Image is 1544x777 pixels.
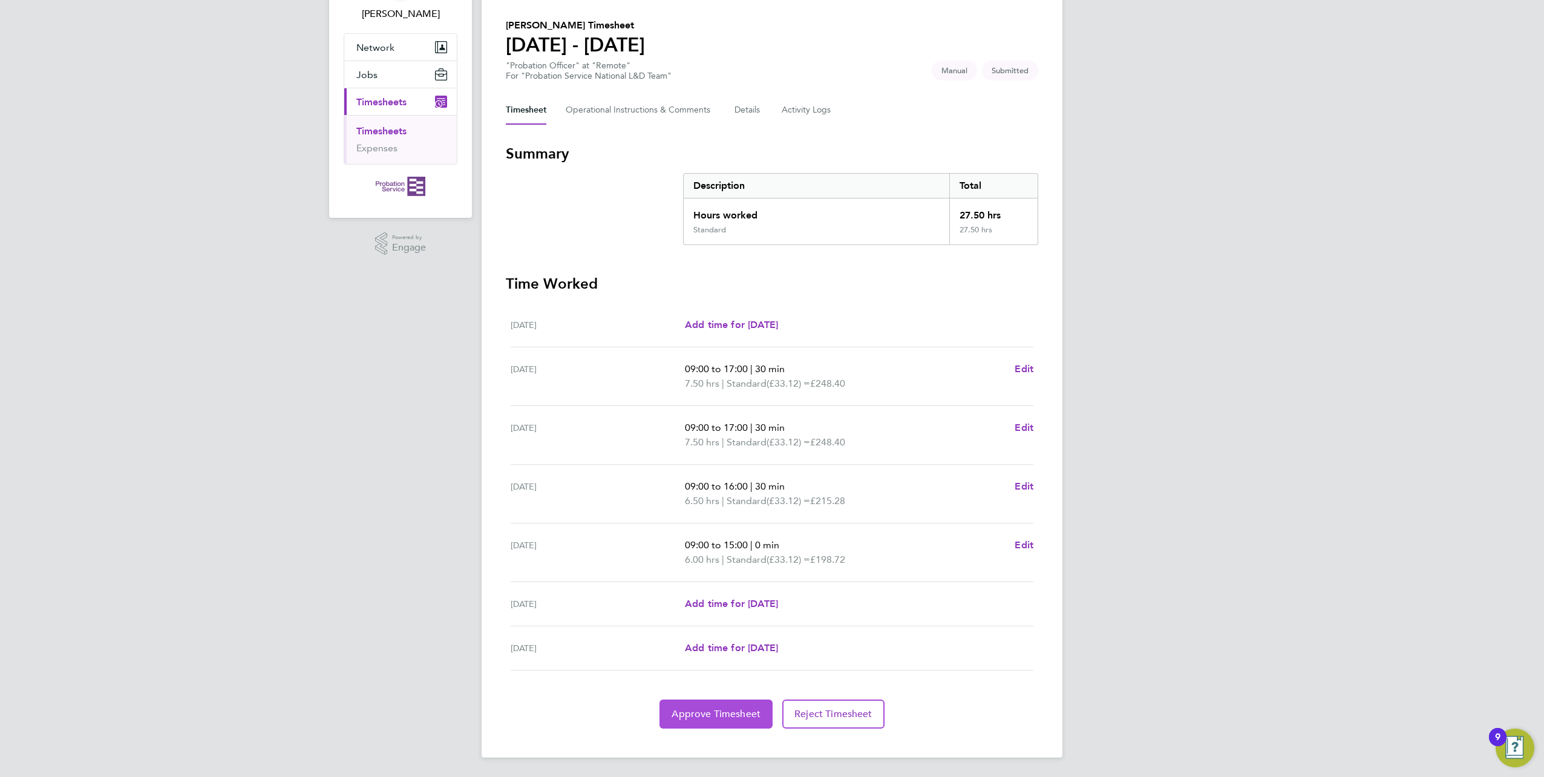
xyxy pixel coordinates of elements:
button: Approve Timesheet [659,700,773,729]
span: (£33.12) = [767,554,810,565]
span: Edit [1015,422,1033,433]
span: | [722,495,724,507]
span: | [722,554,724,565]
span: (£33.12) = [767,495,810,507]
span: | [750,363,753,375]
span: £248.40 [810,378,845,389]
button: Operational Instructions & Comments [566,96,715,125]
div: Description [684,174,949,198]
span: 7.50 hrs [685,378,719,389]
span: | [750,539,753,551]
span: 7.50 hrs [685,436,719,448]
span: | [722,378,724,389]
div: [DATE] [511,318,685,332]
span: 30 min [755,363,785,375]
a: Edit [1015,479,1033,494]
div: For "Probation Service National L&D Team" [506,71,672,81]
div: Standard [693,225,726,235]
button: Network [344,34,457,61]
div: Hours worked [684,198,949,225]
button: Activity Logs [782,96,833,125]
div: Summary [683,173,1038,245]
a: Edit [1015,421,1033,435]
span: Approve Timesheet [672,708,761,720]
div: [DATE] [511,597,685,611]
span: 09:00 to 16:00 [685,480,748,492]
img: probationservice-logo-retina.png [376,177,425,196]
a: Add time for [DATE] [685,641,778,655]
span: Add time for [DATE] [685,642,778,654]
span: Edit [1015,363,1033,375]
div: 27.50 hrs [949,198,1038,225]
span: This timesheet was manually created. [932,61,977,80]
button: Timesheets [344,88,457,115]
span: This timesheet is Submitted. [982,61,1038,80]
span: 09:00 to 17:00 [685,422,748,433]
div: 27.50 hrs [949,225,1038,244]
a: Edit [1015,538,1033,552]
h3: Summary [506,144,1038,163]
a: Timesheets [356,125,407,137]
span: | [750,422,753,433]
span: Standard [727,376,767,391]
a: Add time for [DATE] [685,318,778,332]
div: [DATE] [511,421,685,450]
span: 0 min [755,539,779,551]
a: Powered byEngage [375,232,427,255]
button: Details [734,96,762,125]
span: 09:00 to 17:00 [685,363,748,375]
span: Timesheets [356,96,407,108]
span: 09:00 to 15:00 [685,539,748,551]
div: [DATE] [511,479,685,508]
span: £215.28 [810,495,845,507]
span: £248.40 [810,436,845,448]
button: Reject Timesheet [782,700,885,729]
span: Edit [1015,539,1033,551]
span: (£33.12) = [767,436,810,448]
div: [DATE] [511,362,685,391]
a: Expenses [356,142,397,154]
div: Total [949,174,1038,198]
span: | [722,436,724,448]
section: Timesheet [506,144,1038,729]
button: Jobs [344,61,457,88]
span: Powered by [392,232,426,243]
span: 6.50 hrs [685,495,719,507]
div: Timesheets [344,115,457,164]
span: Standard [727,435,767,450]
span: Standard [727,494,767,508]
a: Go to home page [344,177,457,196]
span: £198.72 [810,554,845,565]
div: [DATE] [511,538,685,567]
a: Add time for [DATE] [685,597,778,611]
span: Jobs [356,69,378,80]
span: 30 min [755,480,785,492]
h2: [PERSON_NAME] Timesheet [506,18,645,33]
span: Add time for [DATE] [685,319,778,330]
span: Inga Markelyte [344,7,457,21]
a: Edit [1015,362,1033,376]
div: 9 [1495,737,1500,753]
span: Edit [1015,480,1033,492]
span: 30 min [755,422,785,433]
span: Add time for [DATE] [685,598,778,609]
button: Open Resource Center, 9 new notifications [1496,729,1534,767]
button: Timesheet [506,96,546,125]
h1: [DATE] - [DATE] [506,33,645,57]
div: "Probation Officer" at "Remote" [506,61,672,81]
span: Engage [392,243,426,253]
span: 6.00 hrs [685,554,719,565]
span: Standard [727,552,767,567]
span: (£33.12) = [767,378,810,389]
h3: Time Worked [506,274,1038,293]
span: Network [356,42,394,53]
div: [DATE] [511,641,685,655]
span: Reject Timesheet [794,708,872,720]
span: | [750,480,753,492]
